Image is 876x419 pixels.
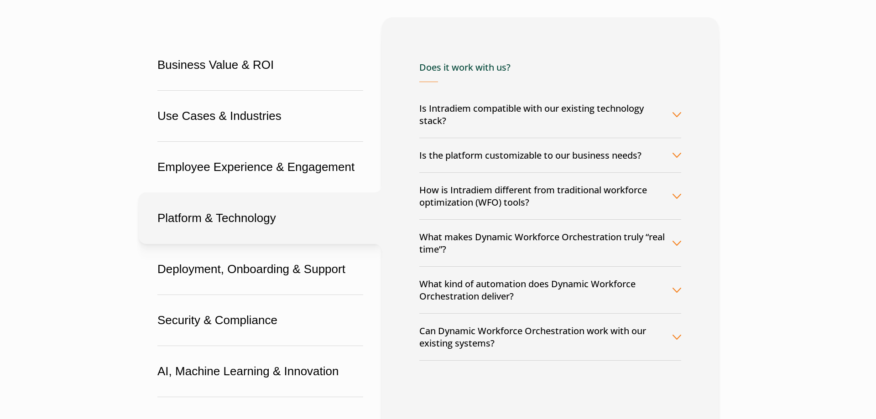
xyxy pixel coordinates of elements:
button: Employee Experience & Engagement [139,141,382,193]
button: Platform & Technology [139,192,382,244]
button: AI, Machine Learning & Innovation [139,346,382,397]
button: Security & Compliance [139,295,382,346]
button: What makes Dynamic Workforce Orchestration truly “real time”? [419,220,681,266]
button: How is Intradiem different from traditional workforce optimization (WFO) tools? [419,173,681,219]
button: Is the platform customizable to our business needs? [419,138,681,172]
button: Business Value & ROI [139,39,382,91]
h4: Does it work with us? [419,62,681,82]
button: Deployment, Onboarding & Support [139,243,382,295]
button: What kind of automation does Dynamic Workforce Orchestration deliver? [419,267,681,313]
button: Can Dynamic Workforce Orchestration work with our existing systems? [419,314,681,360]
button: Use Cases & Industries [139,90,382,142]
button: Is Intradiem compatible with our existing technology stack? [419,91,681,138]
